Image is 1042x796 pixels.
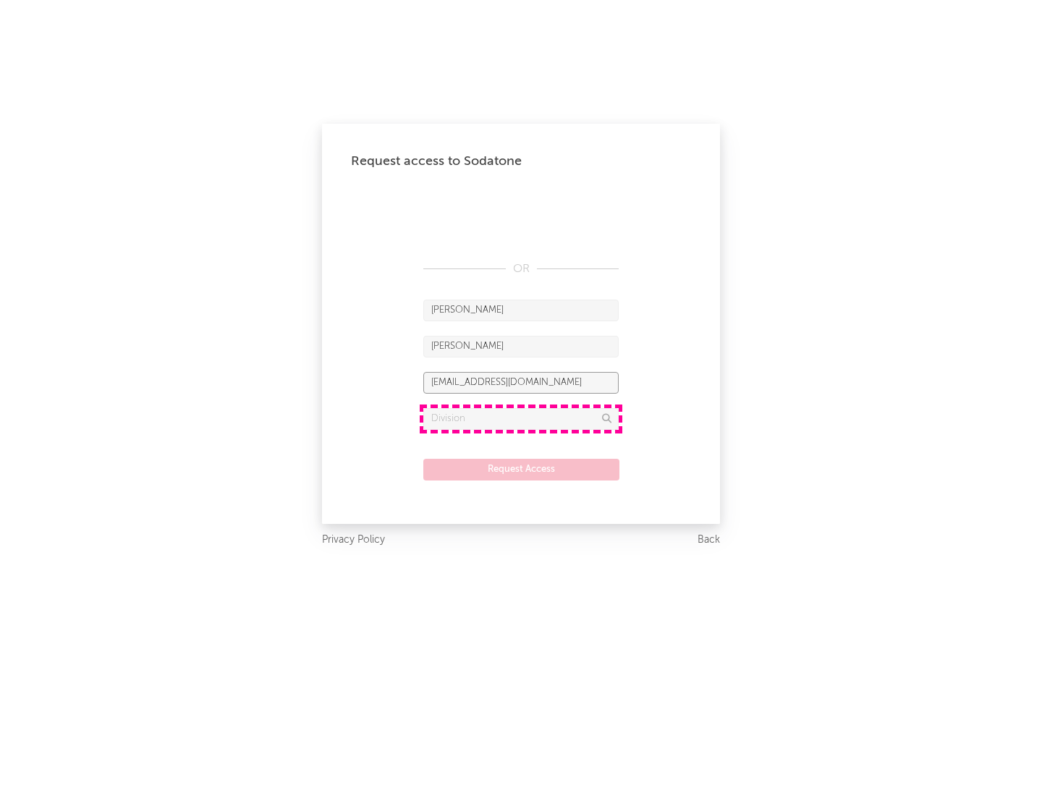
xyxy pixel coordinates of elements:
[423,459,619,480] button: Request Access
[698,531,720,549] a: Back
[423,372,619,394] input: Email
[423,408,619,430] input: Division
[423,336,619,357] input: Last Name
[423,300,619,321] input: First Name
[351,153,691,170] div: Request access to Sodatone
[423,261,619,278] div: OR
[322,531,385,549] a: Privacy Policy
